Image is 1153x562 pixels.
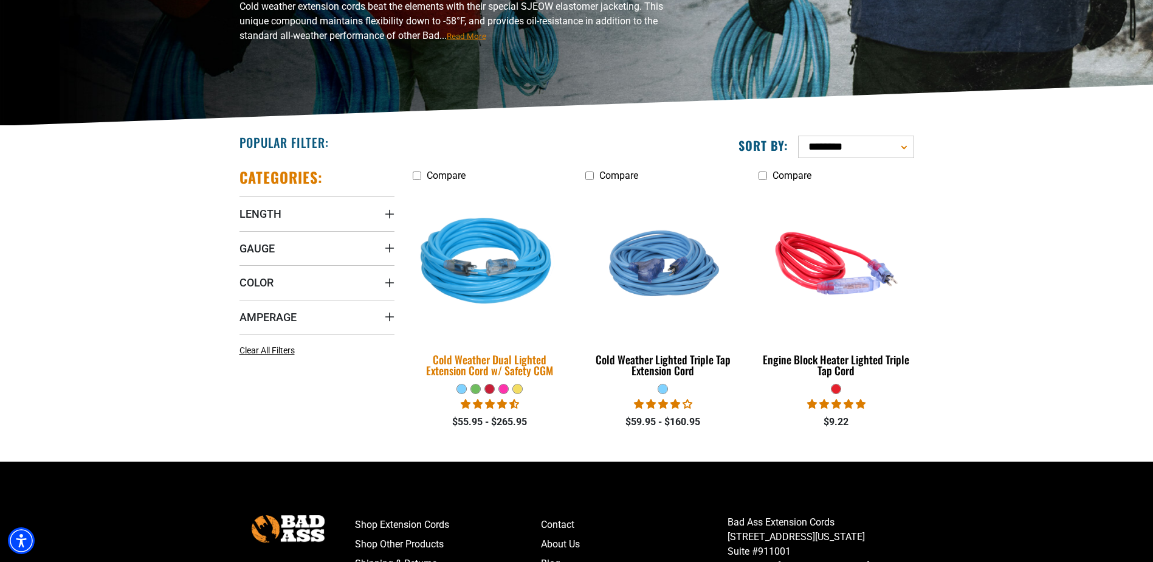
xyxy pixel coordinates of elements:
a: Contact [541,515,728,535]
h2: Popular Filter: [239,134,329,150]
label: Sort by: [738,137,788,153]
span: Compare [773,170,811,181]
div: Engine Block Heater Lighted Triple Tap Cord [759,354,914,376]
span: 4.18 stars [634,398,692,410]
a: Light Blue Cold Weather Lighted Triple Tap Extension Cord [585,187,740,383]
span: Clear All Filters [239,345,295,355]
span: Length [239,207,281,221]
div: $9.22 [759,415,914,429]
span: Compare [599,170,638,181]
img: red [760,193,913,333]
summary: Gauge [239,231,394,265]
span: Gauge [239,241,275,255]
div: Cold Weather Lighted Triple Tap Extension Cord [585,354,740,376]
a: Shop Other Products [355,535,542,554]
h2: Categories: [239,168,323,187]
div: Accessibility Menu [8,527,35,554]
div: Cold Weather Dual Lighted Extension Cord w/ Safety CGM [413,354,568,376]
a: Light Blue Cold Weather Dual Lighted Extension Cord w/ Safety CGM [413,187,568,383]
span: Cold weather extension cords beat the elements with their special SJEOW elastomer jacketing. This... [239,1,663,41]
span: Amperage [239,310,297,324]
span: 4.62 stars [461,398,519,410]
div: $55.95 - $265.95 [413,415,568,429]
span: Read More [447,32,486,41]
summary: Amperage [239,300,394,334]
span: Color [239,276,274,290]
summary: Color [239,265,394,299]
img: Light Blue [405,186,575,341]
img: Bad Ass Extension Cords [252,515,325,543]
a: About Us [541,535,728,554]
img: Light Blue [587,193,740,333]
summary: Length [239,196,394,231]
a: Clear All Filters [239,344,300,357]
a: Shop Extension Cords [355,515,542,535]
span: 5.00 stars [807,398,866,410]
a: red Engine Block Heater Lighted Triple Tap Cord [759,187,914,383]
span: Compare [427,170,466,181]
div: $59.95 - $160.95 [585,415,740,429]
